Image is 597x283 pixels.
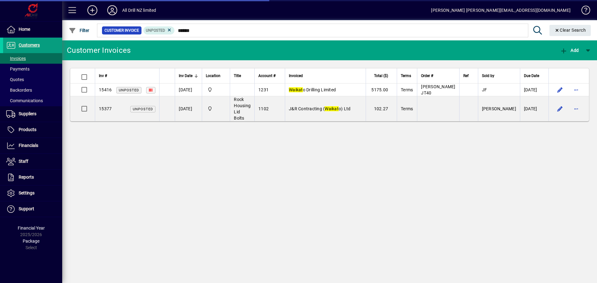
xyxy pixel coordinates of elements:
span: Invoiced [289,72,303,79]
span: Account # [258,72,275,79]
div: All Drill NZ limited [122,5,156,15]
em: Waikat [325,106,339,111]
span: Rock Housing Lid Bolts [234,97,251,121]
span: Due Date [524,72,539,79]
span: Terms [401,106,413,111]
span: Add [560,48,579,53]
em: Waikat [289,87,303,92]
a: Home [3,22,62,37]
button: Edit [555,85,565,95]
span: Products [19,127,36,132]
div: Sold by [482,72,516,79]
a: Products [3,122,62,138]
button: Edit [555,104,565,114]
span: Inv Date [179,72,192,79]
button: Add [558,45,580,56]
span: Order # [421,72,433,79]
div: Inv Date [179,72,198,79]
span: Sold by [482,72,494,79]
button: More options [571,104,581,114]
a: Suppliers [3,106,62,122]
span: Location [206,72,220,79]
div: Due Date [524,72,545,79]
span: [PERSON_NAME] JT40 [421,84,455,95]
span: [PERSON_NAME] [482,106,516,111]
span: All Drill NZ Limited [206,86,226,93]
div: Total ($) [370,72,394,79]
a: Invoices [3,53,62,64]
button: Add [82,5,102,16]
span: Financials [19,143,38,148]
button: Clear [549,25,591,36]
td: 5175.00 [366,84,397,96]
a: Payments [3,64,62,74]
span: Unposted [119,88,139,92]
span: 15416 [99,87,112,92]
div: Title [234,72,251,79]
span: Inv # [99,72,107,79]
span: o Drilling Limited [289,87,336,92]
div: Customer Invoices [67,45,131,55]
span: Settings [19,190,35,195]
td: [DATE] [175,84,202,96]
span: Total ($) [374,72,388,79]
a: Backorders [3,85,62,95]
span: Communications [6,98,43,103]
td: [DATE] [520,96,548,121]
span: Terms [401,72,411,79]
td: [DATE] [175,96,202,121]
a: Support [3,201,62,217]
span: Home [19,27,30,32]
button: Filter [67,25,91,36]
span: Title [234,72,241,79]
div: Order # [421,72,455,79]
span: 15377 [99,106,112,111]
div: Inv # [99,72,155,79]
span: 1102 [258,106,269,111]
a: Settings [3,185,62,201]
span: Package [23,239,39,244]
span: Unposted [133,107,153,111]
span: Backorders [6,88,32,93]
span: Unposted [146,28,165,33]
span: Invoices [6,56,26,61]
div: Ref [463,72,474,79]
a: Staff [3,154,62,169]
span: Suppliers [19,111,36,116]
span: Reports [19,175,34,180]
button: Profile [102,5,122,16]
span: Clear Search [554,28,586,33]
span: 1231 [258,87,269,92]
span: Customers [19,43,40,48]
span: Quotes [6,77,24,82]
span: Financial Year [18,226,45,231]
div: Account # [258,72,281,79]
div: Invoiced [289,72,362,79]
a: Reports [3,170,62,185]
a: Financials [3,138,62,153]
span: Filter [69,28,90,33]
span: All Drill NZ Limited [206,105,226,112]
span: Terms [401,87,413,92]
span: JF [482,87,487,92]
a: Communications [3,95,62,106]
td: 102.27 [366,96,397,121]
div: Location [206,72,226,79]
td: [DATE] [520,84,548,96]
div: [PERSON_NAME] [PERSON_NAME][EMAIL_ADDRESS][DOMAIN_NAME] [431,5,571,15]
span: Ref [463,72,469,79]
mat-chip: Customer Invoice Status: Unposted [143,26,175,34]
span: Support [19,206,34,211]
span: Staff [19,159,28,164]
a: Quotes [3,74,62,85]
button: More options [571,85,581,95]
a: Knowledge Base [577,1,589,21]
span: Customer Invoice [104,27,139,34]
span: Payments [6,66,30,71]
span: J&R Contracting ( o) Ltd [289,106,350,111]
